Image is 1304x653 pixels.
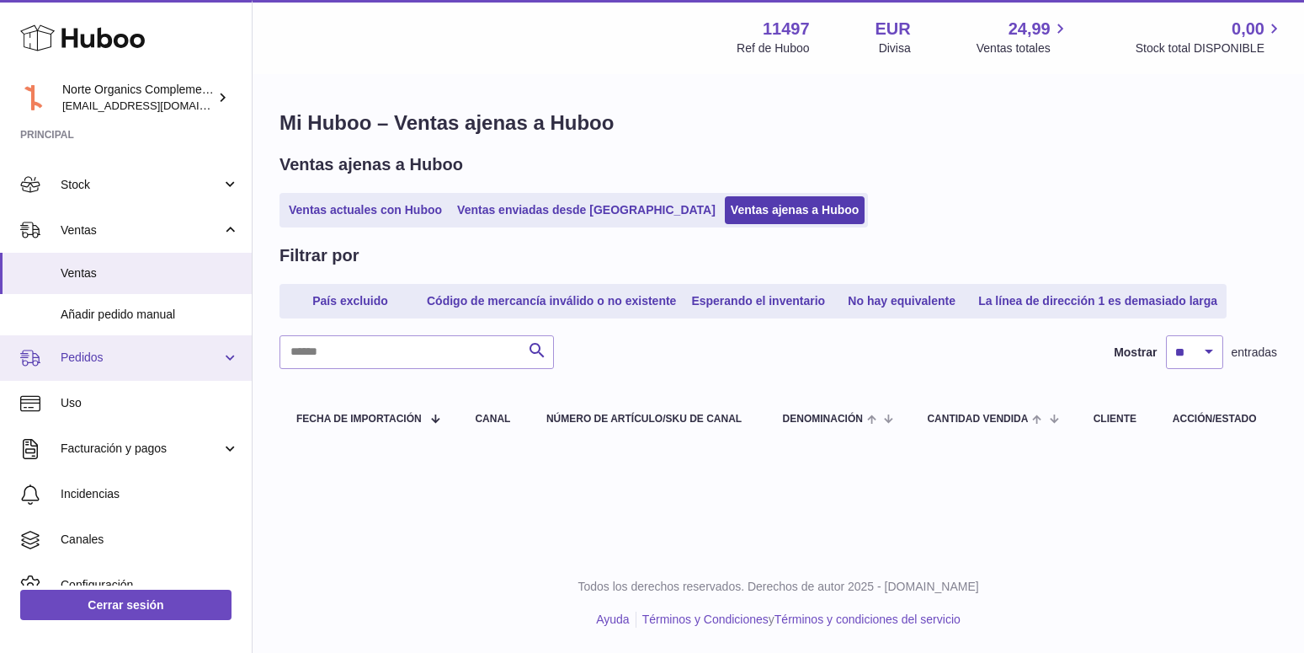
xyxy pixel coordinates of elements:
[642,613,769,626] a: Términos y Condiciones
[283,287,418,315] a: País excluido
[977,40,1070,56] span: Ventas totales
[1094,414,1139,425] div: Cliente
[421,287,682,315] a: Código de mercancía inválido o no existente
[774,613,961,626] a: Términos y condiciones del servicio
[61,532,239,548] span: Canales
[61,395,239,411] span: Uso
[451,196,721,224] a: Ventas enviadas desde [GEOGRAPHIC_DATA]
[596,613,629,626] a: Ayuda
[279,244,359,267] h2: Filtrar por
[1136,40,1284,56] span: Stock total DISPONIBLE
[972,287,1223,315] a: La línea de dirección 1 es demasiado larga
[1009,18,1051,40] span: 24,99
[876,18,911,40] strong: EUR
[725,196,865,224] a: Ventas ajenas a Huboo
[783,414,863,425] span: Denominación
[475,414,513,425] div: Canal
[61,350,221,366] span: Pedidos
[61,486,239,502] span: Incidencias
[61,265,239,281] span: Ventas
[279,110,1277,136] h1: Mi Huboo – Ventas ajenas a Huboo
[737,40,809,56] div: Ref de Huboo
[1136,18,1284,56] a: 0,00 Stock total DISPONIBLE
[834,287,969,315] a: No hay equivalente
[62,82,214,114] div: Norte Organics Complementos Alimenticios S.L.
[61,307,239,323] span: Añadir pedido manual
[266,579,1291,595] p: Todos los derechos reservados. Derechos de autor 2025 - [DOMAIN_NAME]
[20,590,232,620] a: Cerrar sesión
[927,414,1028,425] span: Cantidad vendida
[546,414,749,425] div: Número de artículo/SKU de canal
[879,40,911,56] div: Divisa
[1232,345,1277,361] span: entradas
[61,222,221,238] span: Ventas
[61,177,221,193] span: Stock
[763,18,810,40] strong: 11497
[283,196,448,224] a: Ventas actuales con Huboo
[61,577,239,593] span: Configuración
[977,18,1070,56] a: 24,99 Ventas totales
[636,612,961,628] li: y
[1114,345,1157,361] label: Mostrar
[685,287,831,315] a: Esperando el inventario
[61,441,221,457] span: Facturación y pagos
[1173,414,1260,425] div: Acción/Estado
[62,99,247,112] span: [EMAIL_ADDRESS][DOMAIN_NAME]
[20,85,45,110] img: norteorganics@gmail.com
[1232,18,1264,40] span: 0,00
[296,414,422,425] span: Fecha de importación
[279,153,463,176] h2: Ventas ajenas a Huboo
